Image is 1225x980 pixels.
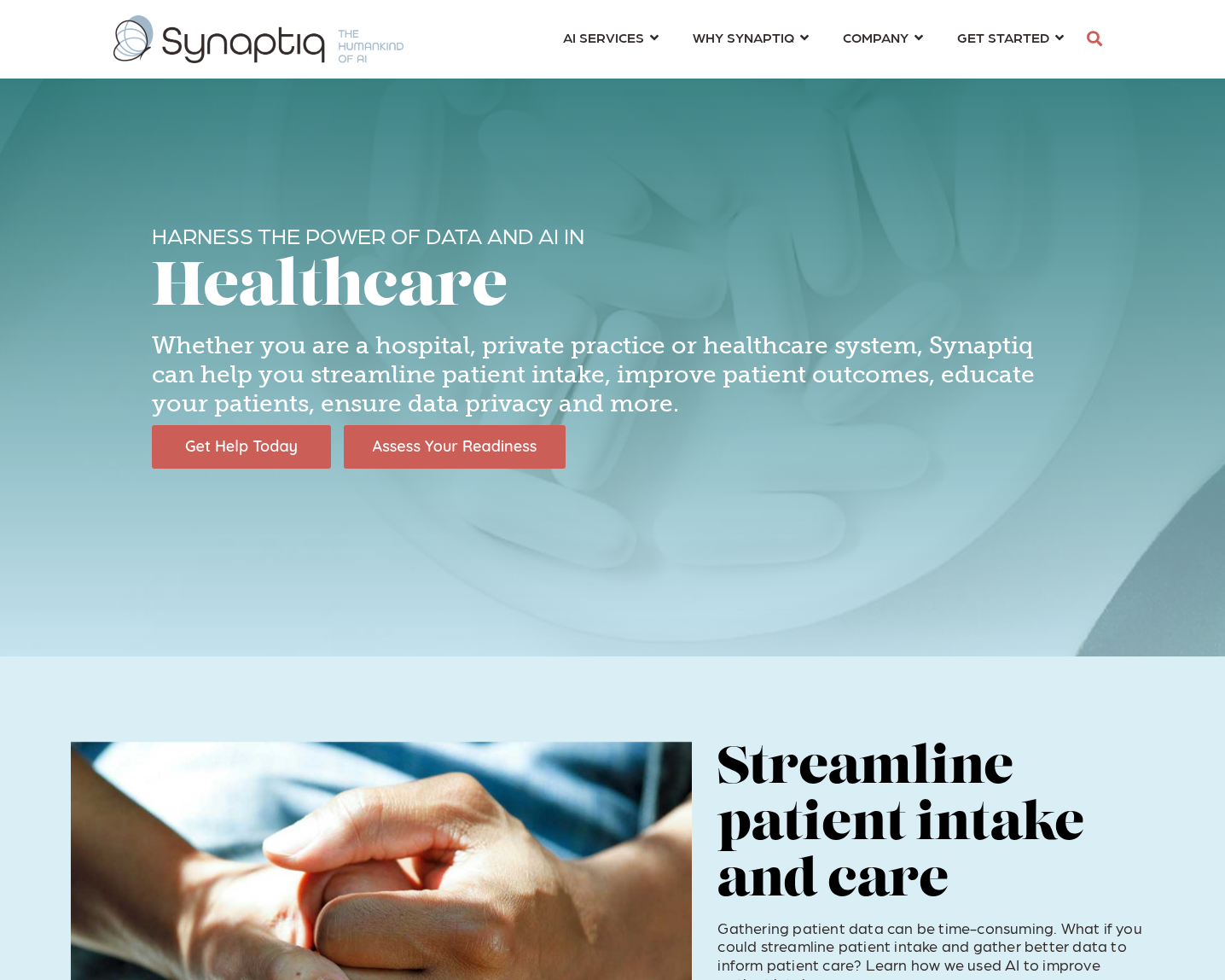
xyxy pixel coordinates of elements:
[693,21,809,53] a: WHY SYNAPTIQ
[152,222,1073,248] h6: HARNESS THE POWER OF DATA AND AI IN
[546,9,1081,70] nav: menu
[152,425,331,469] img: Get Help Today
[113,15,403,63] img: synaptiq logo-1
[563,21,659,53] a: AI SERVICES
[344,425,566,469] img: Assess Your Readiness
[563,26,644,49] span: AI SERVICES
[843,26,909,49] span: COMPANY
[152,256,1073,324] h1: Healthcare
[693,26,794,49] span: WHY SYNAPTIQ
[957,26,1049,49] span: GET STARTED
[152,331,1073,417] h4: Whether you are a hospital, private practice or healthcare system, Synaptiq can help you streamli...
[957,21,1064,53] a: GET STARTED
[843,21,923,53] a: COMPANY
[717,742,1154,911] h2: Streamline patient intake and care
